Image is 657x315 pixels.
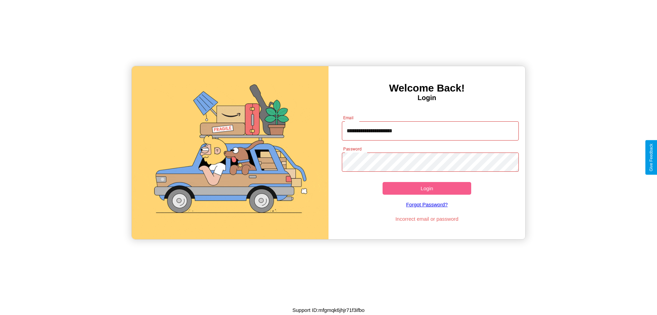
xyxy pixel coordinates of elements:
[132,66,328,239] img: gif
[343,146,361,152] label: Password
[383,182,471,195] button: Login
[293,305,365,315] p: Support ID: mfgmqk6jhjr71f3ifbo
[328,94,525,102] h4: Login
[338,195,516,214] a: Forgot Password?
[649,144,654,171] div: Give Feedback
[338,214,516,223] p: Incorrect email or password
[328,82,525,94] h3: Welcome Back!
[343,115,354,121] label: Email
